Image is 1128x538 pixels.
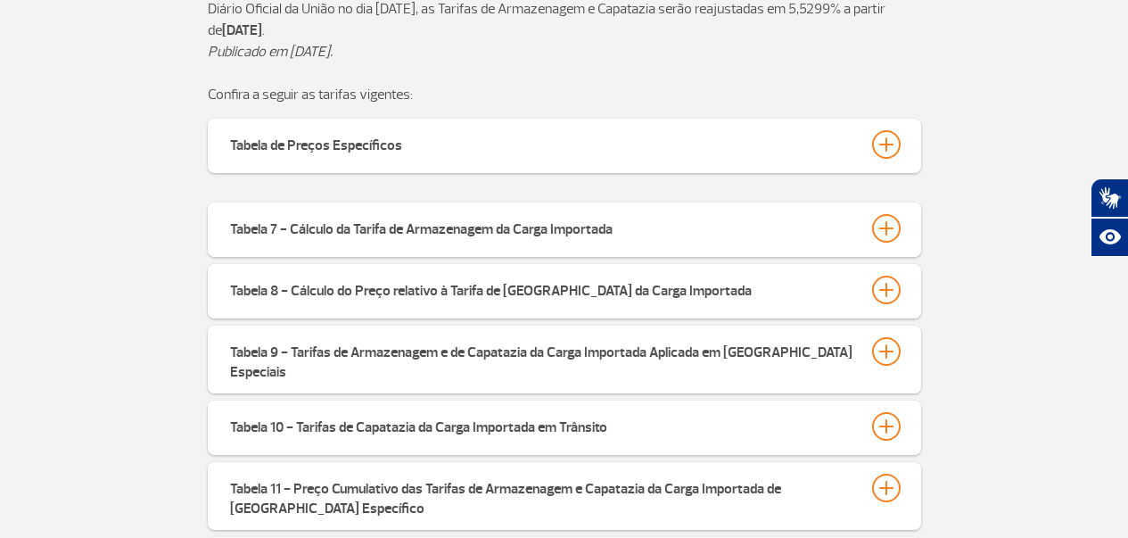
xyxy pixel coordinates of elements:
[1091,178,1128,257] div: Plugin de acessibilidade da Hand Talk.
[230,337,854,382] div: Tabela 9 - Tarifas de Armazenagem e de Capatazia da Carga Importada Aplicada em [GEOGRAPHIC_DATA]...
[229,129,900,160] button: Tabela de Preços Específicos
[229,275,900,305] button: Tabela 8 - Cálculo do Preço relativo à Tarifa de [GEOGRAPHIC_DATA] da Carga Importada
[230,474,854,518] div: Tabela 11 - Preço Cumulativo das Tarifas de Armazenagem e Capatazia da Carga Importada de [GEOGRA...
[229,336,900,383] button: Tabela 9 - Tarifas de Armazenagem e de Capatazia da Carga Importada Aplicada em [GEOGRAPHIC_DATA]...
[1091,178,1128,218] button: Abrir tradutor de língua de sinais.
[230,412,607,437] div: Tabela 10 - Tarifas de Capatazia da Carga Importada em Trânsito
[230,214,613,239] div: Tabela 7 - Cálculo da Tarifa de Armazenagem da Carga Importada
[208,43,333,61] em: Publicado em [DATE].
[230,276,752,301] div: Tabela 8 - Cálculo do Preço relativo à Tarifa de [GEOGRAPHIC_DATA] da Carga Importada
[229,473,900,519] button: Tabela 11 - Preço Cumulativo das Tarifas de Armazenagem e Capatazia da Carga Importada de [GEOGRA...
[222,21,262,39] strong: [DATE]
[230,130,402,155] div: Tabela de Preços Específicos
[229,213,900,244] button: Tabela 7 - Cálculo da Tarifa de Armazenagem da Carga Importada
[208,84,921,105] p: Confira a seguir as tarifas vigentes:
[1091,218,1128,257] button: Abrir recursos assistivos.
[229,411,900,442] button: Tabela 10 - Tarifas de Capatazia da Carga Importada em Trânsito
